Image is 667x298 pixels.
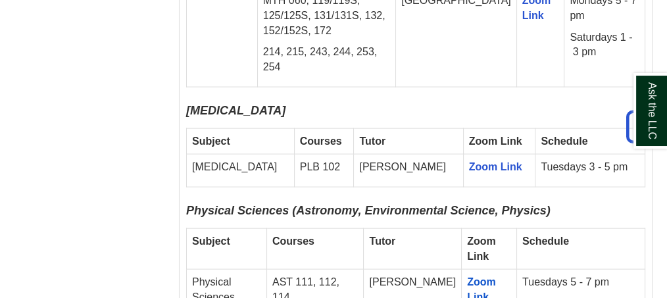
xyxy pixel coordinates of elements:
a: Back to Top [622,118,664,136]
p: 214, 215, 243, 244, 253, 254 [263,45,390,75]
strong: Schedule [522,236,569,247]
strong: Subject [192,236,230,247]
td: [MEDICAL_DATA] [187,155,295,187]
strong: Subject [192,136,230,147]
p: Tuesdays 5 - 7 pm [522,275,639,290]
i: [MEDICAL_DATA] [186,104,285,117]
a: Zoom Link [469,161,522,172]
p: Tuesdays 3 - 5 pm [541,160,639,175]
strong: Zoom Link [467,236,496,262]
strong: Schedule [541,136,587,147]
strong: Zoom Link [469,136,522,147]
td: [PERSON_NAME] [354,155,463,187]
strong: Tutor [369,236,395,247]
strong: Courses [272,236,314,247]
i: Physical Sciences (Astronomy, Environmental Science, Physics) [186,204,551,217]
strong: Courses [300,136,342,147]
strong: Tutor [359,136,385,147]
p: Saturdays 1 - 3 pm [570,30,639,61]
p: PLB 102 [300,160,349,175]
